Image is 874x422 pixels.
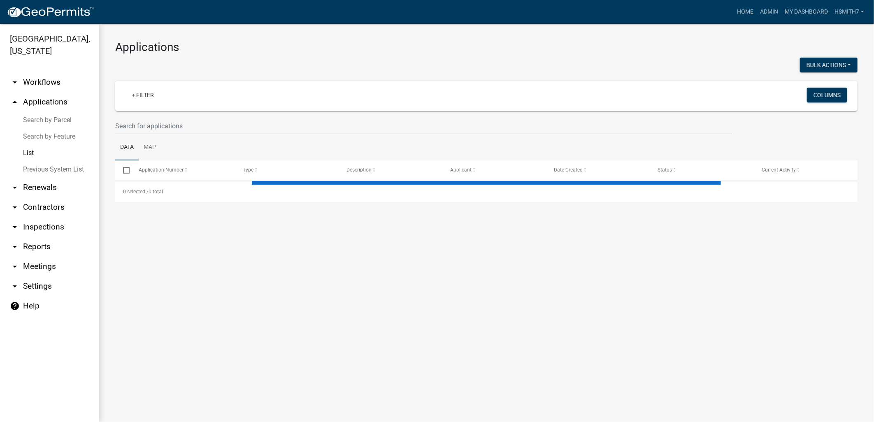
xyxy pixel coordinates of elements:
[442,160,546,180] datatable-header-cell: Applicant
[10,77,20,87] i: arrow_drop_down
[546,160,650,180] datatable-header-cell: Date Created
[754,160,858,180] datatable-header-cell: Current Activity
[734,4,757,20] a: Home
[554,167,583,173] span: Date Created
[10,281,20,291] i: arrow_drop_down
[800,58,858,72] button: Bulk Actions
[450,167,472,173] span: Applicant
[10,242,20,252] i: arrow_drop_down
[131,160,235,180] datatable-header-cell: Application Number
[10,222,20,232] i: arrow_drop_down
[781,4,831,20] a: My Dashboard
[139,167,184,173] span: Application Number
[115,181,858,202] div: 0 total
[10,97,20,107] i: arrow_drop_up
[115,118,732,134] input: Search for applications
[115,134,139,161] a: Data
[139,134,161,161] a: Map
[115,40,858,54] h3: Applications
[762,167,796,173] span: Current Activity
[123,189,149,195] span: 0 selected /
[346,167,372,173] span: Description
[243,167,253,173] span: Type
[807,88,847,102] button: Columns
[10,301,20,311] i: help
[339,160,442,180] datatable-header-cell: Description
[10,202,20,212] i: arrow_drop_down
[115,160,131,180] datatable-header-cell: Select
[658,167,672,173] span: Status
[235,160,339,180] datatable-header-cell: Type
[125,88,160,102] a: + Filter
[10,262,20,271] i: arrow_drop_down
[650,160,754,180] datatable-header-cell: Status
[10,183,20,192] i: arrow_drop_down
[757,4,781,20] a: Admin
[831,4,867,20] a: hsmith7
